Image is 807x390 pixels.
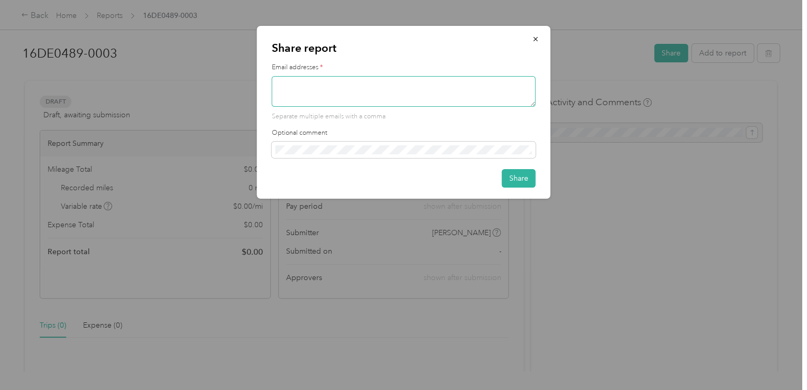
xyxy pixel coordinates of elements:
[272,128,536,138] label: Optional comment
[748,331,807,390] iframe: Everlance-gr Chat Button Frame
[272,41,536,55] p: Share report
[272,112,536,122] p: Separate multiple emails with a comma
[272,63,536,72] label: Email addresses
[502,169,536,188] button: Share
